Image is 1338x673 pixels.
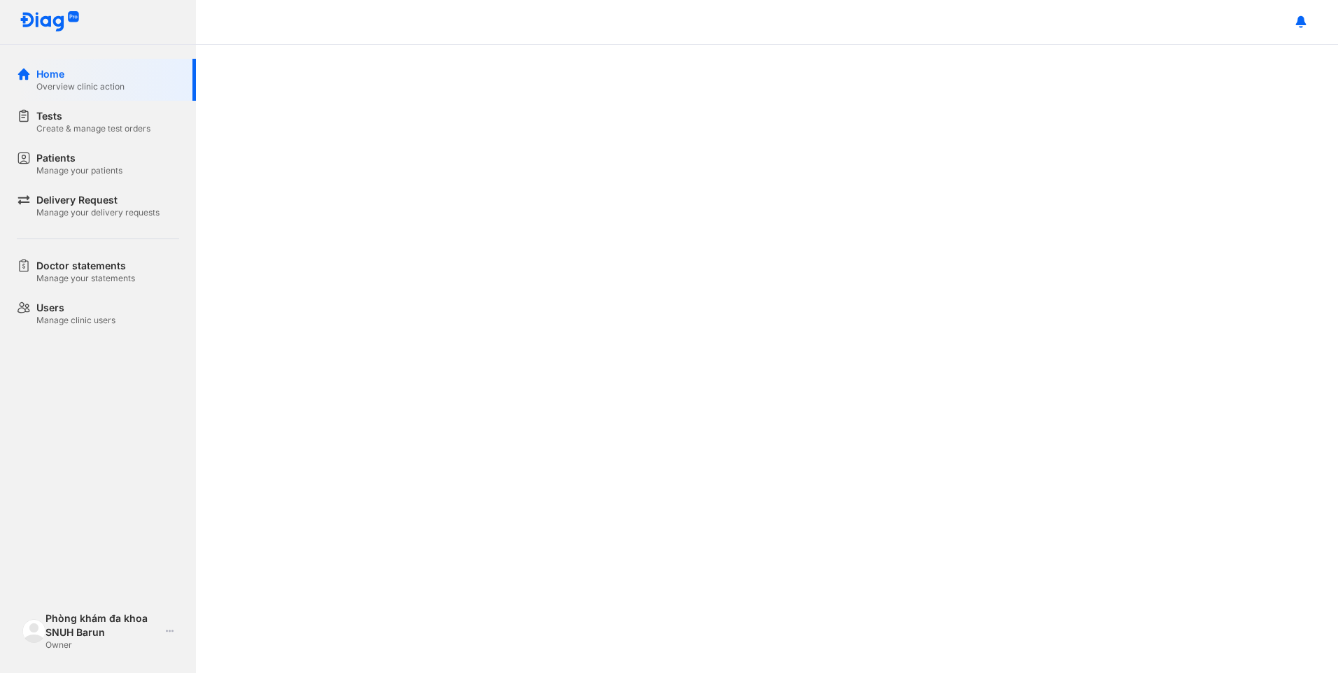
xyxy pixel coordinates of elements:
div: Manage clinic users [36,315,115,326]
div: Tests [36,109,150,123]
div: Overview clinic action [36,81,125,92]
div: Manage your patients [36,165,122,176]
div: Home [36,67,125,81]
div: Doctor statements [36,259,135,273]
div: Delivery Request [36,193,160,207]
div: Manage your delivery requests [36,207,160,218]
div: Users [36,301,115,315]
div: Manage your statements [36,273,135,284]
img: logo [20,11,80,33]
div: Create & manage test orders [36,123,150,134]
div: Phòng khám đa khoa SNUH Barun [45,611,160,639]
img: logo [22,619,45,642]
div: Patients [36,151,122,165]
div: Owner [45,639,160,651]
